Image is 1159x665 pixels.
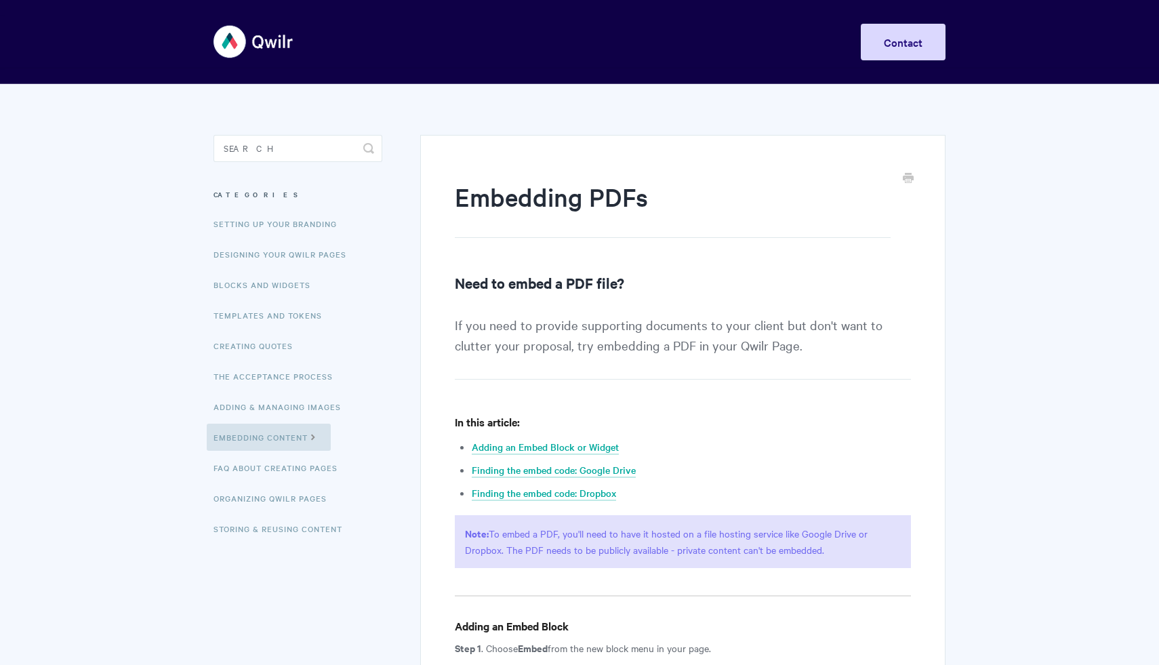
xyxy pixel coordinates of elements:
a: Contact [861,24,945,60]
h1: Embedding PDFs [455,180,891,238]
a: Organizing Qwilr Pages [213,485,337,512]
img: Qwilr Help Center [213,16,294,67]
a: Designing Your Qwilr Pages [213,241,357,268]
strong: Step 1 [455,641,481,655]
a: Adding an Embed Block or Widget [472,440,619,455]
strong: Embed [518,641,548,655]
a: Adding & Managing Images [213,393,351,420]
a: Storing & Reusing Content [213,515,352,542]
h4: Adding an Embed Block [455,618,911,634]
strong: Note: [465,526,489,540]
h3: Categories [213,182,382,207]
a: Embedding Content [207,424,331,451]
h2: Need to embed a PDF file? [455,272,911,294]
a: Finding the embed code: Dropbox [472,486,616,501]
strong: In this article: [455,414,520,429]
p: To embed a PDF, you'll need to have it hosted on a file hosting service like Google Drive or Drop... [455,515,911,568]
p: . Choose from the new block menu in your page. [455,640,911,656]
a: Finding the embed code: Google Drive [472,463,636,478]
input: Search [213,135,382,162]
a: FAQ About Creating Pages [213,454,348,481]
a: Setting up your Branding [213,210,347,237]
a: Print this Article [903,172,914,186]
a: Templates and Tokens [213,302,332,329]
a: The Acceptance Process [213,363,343,390]
p: If you need to provide supporting documents to your client but don't want to clutter your proposa... [455,315,911,380]
a: Blocks and Widgets [213,271,321,298]
a: Creating Quotes [213,332,303,359]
